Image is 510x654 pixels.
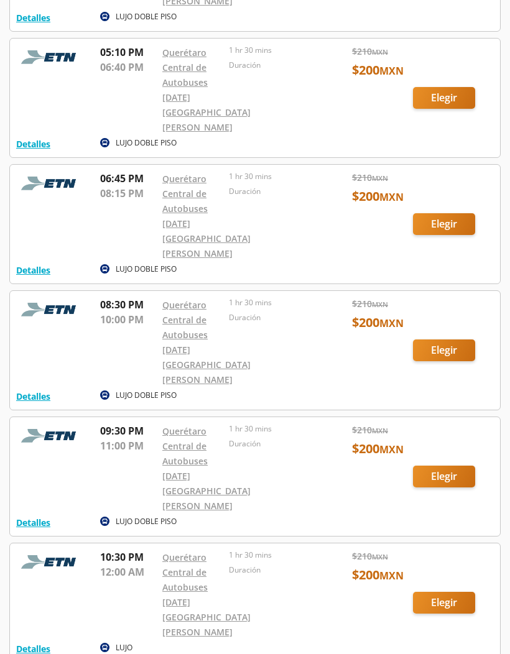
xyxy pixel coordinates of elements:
[116,642,132,653] p: LUJO
[162,566,251,638] a: Central de Autobuses [DATE][GEOGRAPHIC_DATA][PERSON_NAME]
[16,264,50,277] button: Detalles
[162,62,251,133] a: Central de Autobuses [DATE][GEOGRAPHIC_DATA][PERSON_NAME]
[162,425,206,437] a: Querétaro
[16,516,50,529] button: Detalles
[116,137,177,149] p: LUJO DOBLE PISO
[116,516,177,527] p: LUJO DOBLE PISO
[116,11,177,22] p: LUJO DOBLE PISO
[162,173,206,185] a: Querétaro
[162,440,251,512] a: Central de Autobuses [DATE][GEOGRAPHIC_DATA][PERSON_NAME]
[162,299,206,311] a: Querétaro
[16,137,50,150] button: Detalles
[162,188,251,259] a: Central de Autobuses [DATE][GEOGRAPHIC_DATA][PERSON_NAME]
[116,390,177,401] p: LUJO DOBLE PISO
[162,551,206,563] a: Querétaro
[116,264,177,275] p: LUJO DOBLE PISO
[162,47,206,58] a: Querétaro
[16,11,50,24] button: Detalles
[162,314,251,385] a: Central de Autobuses [DATE][GEOGRAPHIC_DATA][PERSON_NAME]
[16,390,50,403] button: Detalles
